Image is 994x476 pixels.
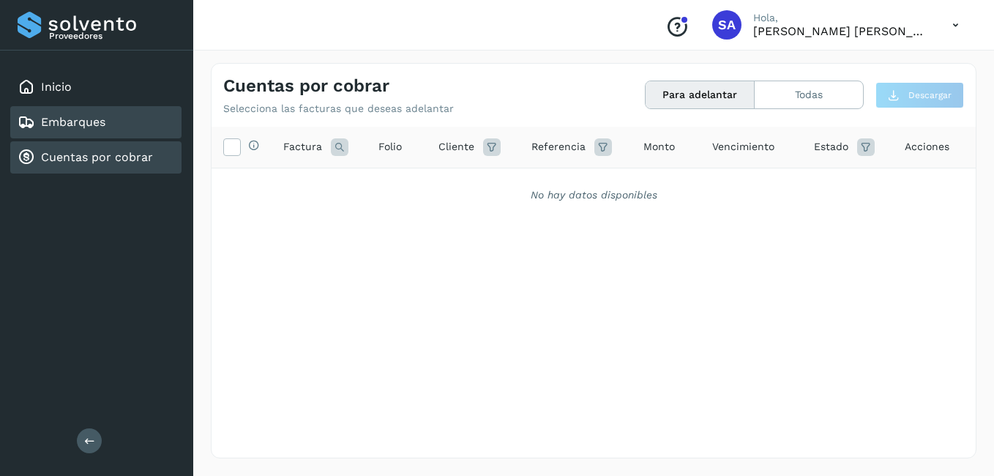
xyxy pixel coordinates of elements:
p: Selecciona las facturas que deseas adelantar [223,103,454,115]
div: Embarques [10,106,182,138]
a: Embarques [41,115,105,129]
span: Folio [378,139,402,155]
span: Factura [283,139,322,155]
button: Para adelantar [646,81,755,108]
p: Proveedores [49,31,176,41]
span: Monto [643,139,675,155]
a: Cuentas por cobrar [41,150,153,164]
button: Descargar [875,82,964,108]
a: Inicio [41,80,72,94]
div: Inicio [10,71,182,103]
span: Referencia [531,139,586,155]
p: Saul Armando Palacios Martinez [753,24,929,38]
h4: Cuentas por cobrar [223,75,389,97]
p: Hola, [753,12,929,24]
span: Descargar [908,89,952,102]
span: Acciones [905,139,949,155]
div: Cuentas por cobrar [10,141,182,174]
span: Estado [814,139,848,155]
span: Cliente [438,139,474,155]
span: Vencimiento [712,139,774,155]
button: Todas [755,81,863,108]
div: No hay datos disponibles [231,187,957,203]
